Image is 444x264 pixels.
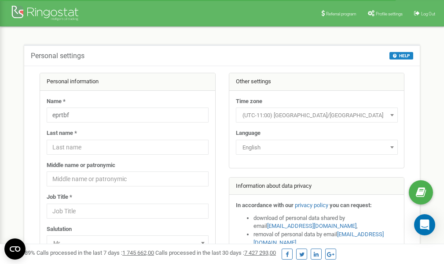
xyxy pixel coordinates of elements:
[47,225,72,234] label: Salutation
[4,238,26,260] button: Open CMP widget
[31,52,84,60] h5: Personal settings
[414,214,435,235] div: Open Intercom Messenger
[37,249,154,256] span: Calls processed in the last 7 days :
[236,97,262,106] label: Time zone
[236,202,294,208] strong: In accordance with our
[244,249,276,256] u: 7 427 293,00
[47,140,209,155] input: Last name
[155,249,276,256] span: Calls processed in the last 30 days :
[40,73,215,91] div: Personal information
[376,11,403,16] span: Profile settings
[47,171,209,186] input: Middle name or patronymic
[236,108,398,123] span: (UTC-11:00) Pacific/Midway
[47,129,77,138] label: Last name *
[253,231,398,247] li: removal of personal data by email ,
[47,204,209,219] input: Job Title
[421,11,435,16] span: Log Out
[47,161,115,170] label: Middle name or patronymic
[229,178,404,195] div: Information about data privacy
[267,223,356,229] a: [EMAIL_ADDRESS][DOMAIN_NAME]
[253,214,398,231] li: download of personal data shared by email ,
[236,129,261,138] label: Language
[47,108,209,123] input: Name
[295,202,328,208] a: privacy policy
[330,202,372,208] strong: you can request:
[122,249,154,256] u: 1 745 662,00
[236,140,398,155] span: English
[50,237,205,249] span: Mr.
[47,193,72,201] label: Job Title *
[389,52,413,59] button: HELP
[47,235,209,250] span: Mr.
[239,141,395,154] span: English
[229,73,404,91] div: Other settings
[47,97,66,106] label: Name *
[239,109,395,122] span: (UTC-11:00) Pacific/Midway
[326,11,356,16] span: Referral program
